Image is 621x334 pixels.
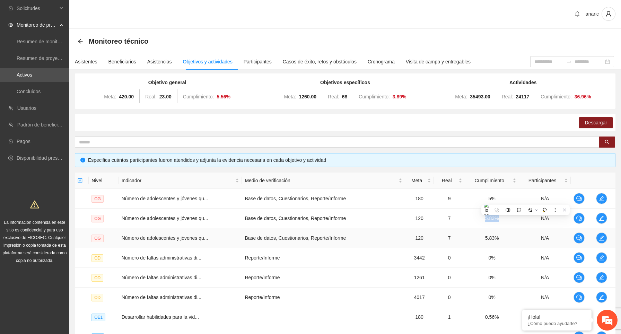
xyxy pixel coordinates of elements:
td: Base de datos, Cuestionarios, Reporte/Informe [242,228,405,248]
span: bell [572,11,583,17]
td: 0 [434,288,465,307]
span: Número de faltas administrativas di... [122,295,201,300]
div: Visita de campo y entregables [406,58,471,65]
strong: 420.00 [119,94,134,99]
p: ¿Cómo puedo ayudarte? [527,321,586,326]
span: Desarrollar habilidades para la vid... [122,314,199,320]
button: bell [572,8,583,19]
strong: 1260.00 [299,94,316,99]
span: Participantes [522,177,563,184]
div: Especifica cuántos participantes fueron atendidos y adjunta la evidencia necesaria en cada objeti... [88,156,610,164]
span: Cumplimiento: [359,94,390,99]
button: edit [596,272,607,283]
td: 7 [434,209,465,228]
th: Medio de verificación [242,173,405,189]
td: Base de datos, Cuestionarios, Reporte/Informe [242,189,405,209]
span: Cumplimiento: [541,94,571,99]
span: user [602,11,615,17]
span: Número de adolescentes y jóvenes qu... [122,235,208,241]
span: Descargar [585,119,607,126]
a: Concluidos [17,89,41,94]
span: warning [30,200,39,209]
strong: 3.89 % [393,94,406,99]
span: Meta: [455,94,467,99]
span: edit [596,235,607,241]
th: Real [434,173,465,189]
div: Asistencias [147,58,172,65]
button: search [599,137,615,148]
div: Asistentes [75,58,97,65]
td: N/A [519,307,571,327]
span: La información contenida en este sitio es confidencial y para uso exclusivo de FICOSEC. Cualquier... [3,220,67,263]
td: N/A [519,228,571,248]
td: 180 [405,307,434,327]
button: comment [574,252,585,263]
span: Número de faltas administrativas di... [122,275,201,280]
strong: 5.56 % [217,94,230,99]
td: N/A [519,189,571,209]
td: 5.83% [465,209,519,228]
div: Casos de éxito, retos y obstáculos [283,58,357,65]
td: 5.83% [465,228,519,248]
button: user [602,7,615,21]
button: Descargar [579,117,613,128]
span: OD [91,294,103,301]
span: Medio de verificación [245,177,397,184]
a: Pagos [17,139,30,144]
span: Real: [502,94,513,99]
span: OE1 [91,314,105,321]
span: eye [8,23,13,27]
strong: 35493.00 [470,94,490,99]
span: to [566,59,572,64]
span: check-square [78,178,82,183]
th: Meta [405,173,434,189]
strong: Objetivo general [148,80,186,85]
td: Reporte/Informe [242,288,405,307]
button: edit [596,292,607,303]
a: Resumen de monitoreo [17,39,67,44]
button: comment [574,272,585,283]
td: 0% [465,248,519,268]
span: info-circle [80,158,85,162]
td: 5% [465,189,519,209]
span: Meta: [104,94,116,99]
span: edit [596,196,607,201]
td: 180 [405,189,434,209]
button: comment [574,193,585,204]
span: Estamos en línea. [40,93,96,162]
strong: 36.96 % [575,94,591,99]
span: Indicador [122,177,234,184]
span: Número de faltas administrativas di... [122,255,201,261]
span: OG [91,215,104,222]
textarea: Escriba su mensaje y pulse “Intro” [3,189,132,213]
span: OD [91,274,103,282]
span: anaric [586,11,599,17]
td: Reporte/Informe [242,248,405,268]
th: Indicador [119,173,242,189]
strong: Actividades [509,80,537,85]
span: Real: [328,94,339,99]
td: 120 [405,209,434,228]
button: edit [596,252,607,263]
td: 1 [434,307,465,327]
span: Número de adolescentes y jóvenes qu... [122,216,208,221]
span: swap-right [566,59,572,64]
td: 7 [434,228,465,248]
button: comment [574,213,585,224]
td: 0 [434,268,465,288]
span: Meta: [284,94,296,99]
span: Real: [145,94,157,99]
th: Nivel [89,173,119,189]
button: edit [596,213,607,224]
a: Disponibilidad presupuestal [17,155,76,161]
button: edit [596,232,607,244]
span: edit [596,216,607,221]
span: arrow-left [78,38,83,44]
td: Base de datos, Cuestionarios, Reporte/Informe [242,209,405,228]
span: Monitoreo de proyectos [17,18,58,32]
td: N/A [519,209,571,228]
span: Número de adolescentes y jóvenes qu... [122,196,208,201]
span: Cumplimiento: [183,94,214,99]
button: comment [574,232,585,244]
div: Objetivos y actividades [183,58,233,65]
